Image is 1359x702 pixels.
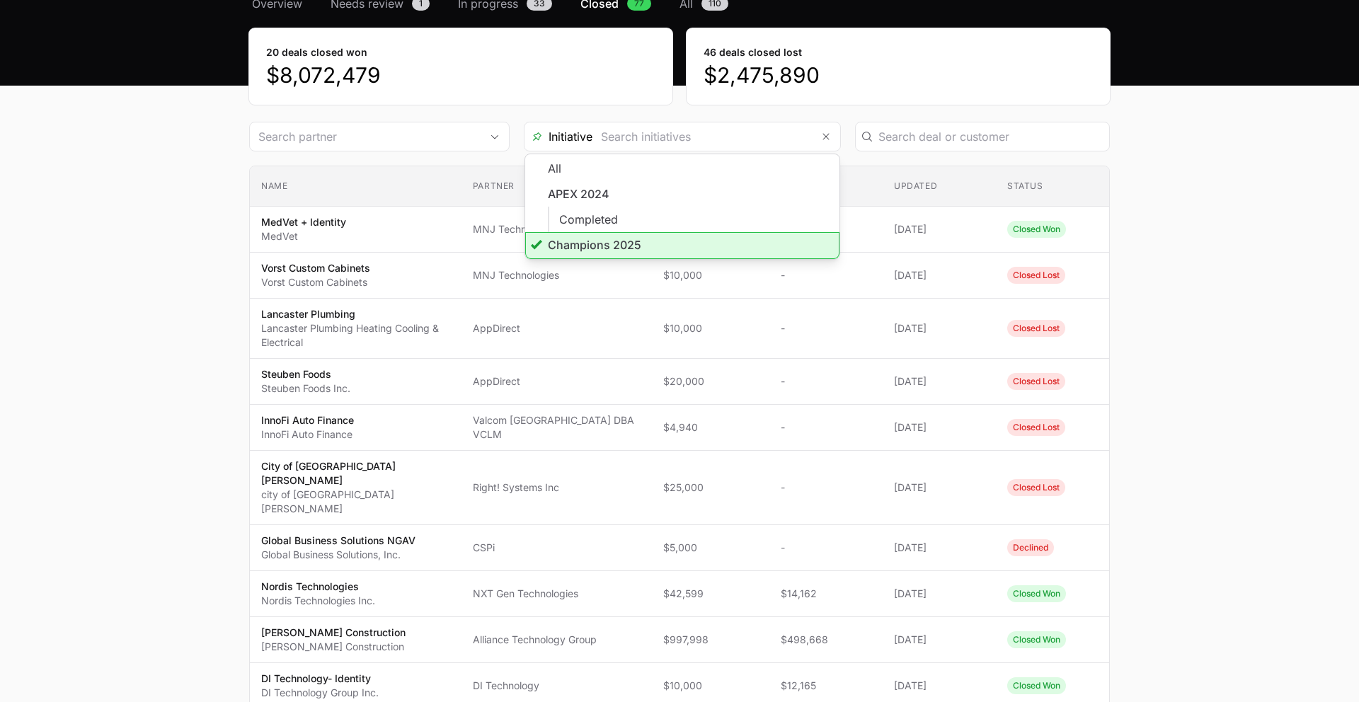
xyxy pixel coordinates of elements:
[261,672,379,686] p: DI Technology- Identity
[261,534,415,548] p: Global Business Solutions NGAV
[473,679,641,693] span: DI Technology
[473,587,641,601] span: NXT Gen Technologies
[473,321,641,335] span: AppDirect
[894,587,985,601] span: [DATE]
[249,28,1110,105] section: stats
[781,541,871,555] span: -
[473,268,641,282] span: MNJ Technologies
[261,686,379,700] p: DI Technology Group Inc.
[781,481,871,495] span: -
[250,122,481,151] input: Search partner
[261,488,450,516] p: city of [GEOGRAPHIC_DATA][PERSON_NAME]
[663,633,758,647] span: $997,998
[592,122,812,151] input: Search initiatives
[781,420,871,435] span: -
[894,633,985,647] span: [DATE]
[261,275,370,289] p: Vorst Custom Cabinets
[781,321,871,335] span: -
[894,268,985,282] span: [DATE]
[261,367,350,381] p: Steuben Foods
[261,381,350,396] p: Steuben Foods Inc.
[663,541,758,555] span: $5,000
[261,261,370,275] p: Vorst Custom Cabinets
[261,580,375,594] p: Nordis Technologies
[996,166,1109,207] th: Status
[261,640,406,654] p: [PERSON_NAME] Construction
[524,128,592,145] span: Initiative
[781,374,871,389] span: -
[250,166,461,207] th: Name
[473,633,641,647] span: Alliance Technology Group
[663,374,758,389] span: $20,000
[663,268,758,282] span: $10,000
[481,122,509,151] div: Open
[266,45,655,59] dt: 20 deals closed won
[473,481,641,495] span: Right! Systems Inc
[883,166,996,207] th: Updated
[261,594,375,608] p: Nordis Technologies Inc.
[663,587,758,601] span: $42,599
[894,420,985,435] span: [DATE]
[663,321,758,335] span: $10,000
[781,633,871,647] span: $498,668
[663,481,758,495] span: $25,000
[704,45,1093,59] dt: 46 deals closed lost
[894,679,985,693] span: [DATE]
[894,481,985,495] span: [DATE]
[894,222,985,236] span: [DATE]
[261,427,354,442] p: InnoFi Auto Finance
[781,587,871,601] span: $14,162
[261,321,450,350] p: Lancaster Plumbing Heating Cooling & Electrical
[663,679,758,693] span: $10,000
[473,541,641,555] span: CSPi
[261,626,406,640] p: [PERSON_NAME] Construction
[704,62,1093,88] dd: $2,475,890
[266,62,655,88] dd: $8,072,479
[473,413,641,442] span: Valcom [GEOGRAPHIC_DATA] DBA VCLM
[812,122,840,151] button: Remove
[894,321,985,335] span: [DATE]
[261,229,346,243] p: MedVet
[781,679,871,693] span: $12,165
[781,268,871,282] span: -
[663,420,758,435] span: $4,940
[261,215,346,229] p: MedVet + Identity
[261,548,415,562] p: Global Business Solutions, Inc.
[894,374,985,389] span: [DATE]
[894,541,985,555] span: [DATE]
[261,413,354,427] p: InnoFi Auto Finance
[261,459,450,488] p: City of [GEOGRAPHIC_DATA][PERSON_NAME]
[878,128,1101,145] input: Search deal or customer
[473,222,641,236] span: MNJ Technologies
[261,307,450,321] p: Lancaster Plumbing
[473,374,641,389] span: AppDirect
[461,166,652,207] th: Partner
